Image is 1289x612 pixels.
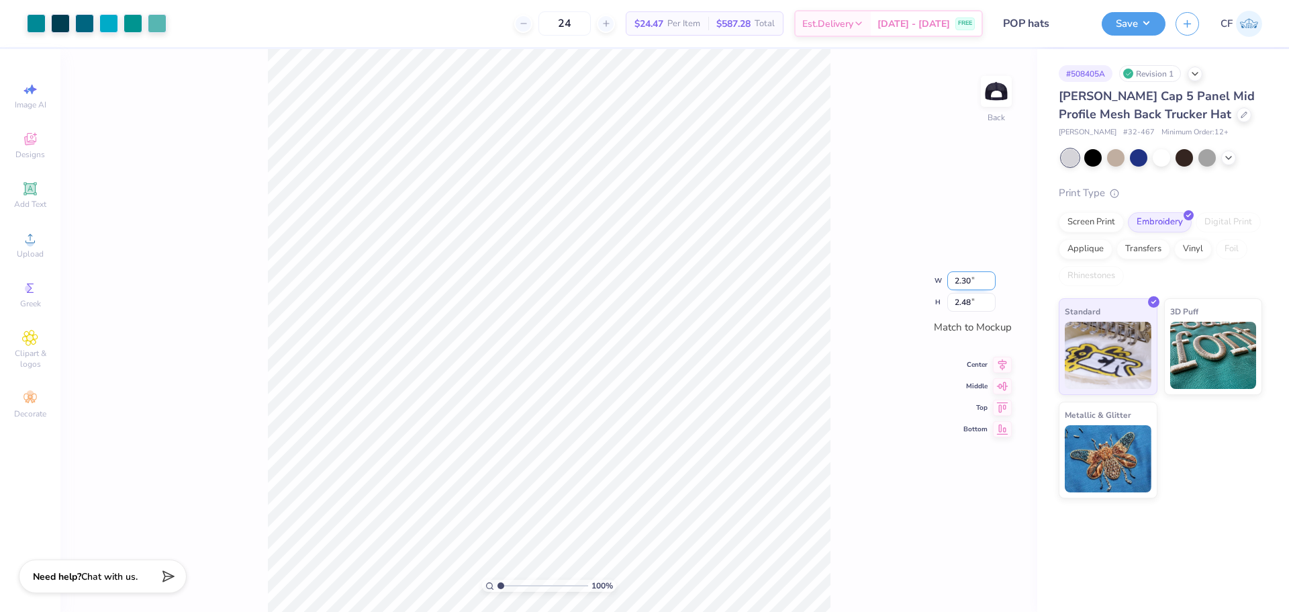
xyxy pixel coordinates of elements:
span: $24.47 [634,17,663,31]
span: Minimum Order: 12 + [1161,127,1229,138]
span: Est. Delivery [802,17,853,31]
span: Middle [963,382,988,391]
img: 3D Puff [1170,322,1257,389]
img: Cholo Fernandez [1236,11,1262,37]
div: Transfers [1116,239,1170,259]
div: # 508405A [1059,65,1112,82]
div: Applique [1059,239,1112,259]
span: [DATE] - [DATE] [877,17,950,31]
div: Vinyl [1174,239,1212,259]
img: Back [983,78,1010,105]
span: Clipart & logos [7,348,54,369]
span: Chat with us. [81,570,138,583]
span: Decorate [14,408,46,419]
span: Add Text [14,199,46,210]
div: Revision 1 [1119,65,1181,82]
span: Standard [1065,304,1100,318]
strong: Need help? [33,570,81,583]
div: Back [988,112,1005,124]
input: – – [538,11,591,36]
span: [PERSON_NAME] [1059,127,1116,138]
span: CF [1221,16,1233,32]
span: Total [755,17,775,31]
span: Bottom [963,425,988,434]
span: Top [963,403,988,412]
span: $587.28 [716,17,751,31]
span: Center [963,360,988,369]
span: Designs [15,149,45,160]
span: 3D Puff [1170,304,1198,318]
span: FREE [958,19,972,28]
img: Standard [1065,322,1151,389]
span: Metallic & Glitter [1065,408,1131,422]
div: Embroidery [1128,212,1192,232]
span: Image AI [15,99,46,110]
span: 100 % [591,580,613,592]
div: Print Type [1059,185,1262,201]
span: Per Item [667,17,700,31]
div: Rhinestones [1059,266,1124,286]
button: Save [1102,12,1165,36]
span: Greek [20,298,41,309]
img: Metallic & Glitter [1065,425,1151,492]
span: [PERSON_NAME] Cap 5 Panel Mid Profile Mesh Back Trucker Hat [1059,88,1255,122]
input: Untitled Design [993,10,1092,37]
span: Upload [17,249,44,259]
div: Foil [1216,239,1247,259]
div: Screen Print [1059,212,1124,232]
a: CF [1221,11,1262,37]
div: Digital Print [1196,212,1261,232]
span: # 32-467 [1123,127,1155,138]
